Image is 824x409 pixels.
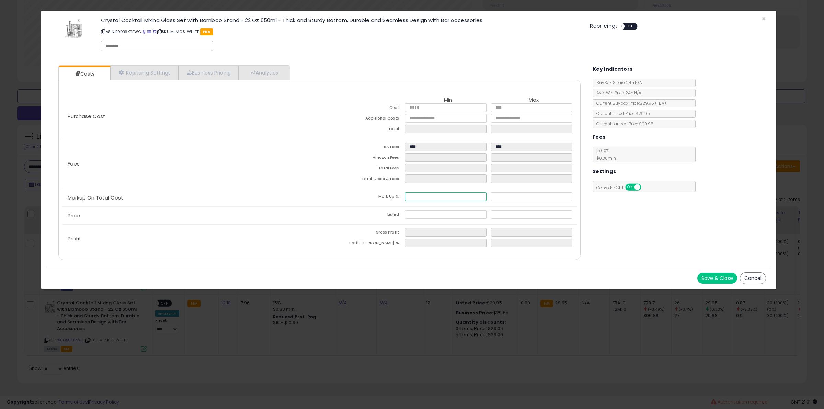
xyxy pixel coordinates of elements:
[147,29,151,34] a: All offer listings
[319,164,405,174] td: Total Fees
[319,143,405,153] td: FBA Fees
[319,228,405,239] td: Gross Profit
[593,167,616,176] h5: Settings
[142,29,146,34] a: BuyBox page
[152,29,156,34] a: Your listing only
[319,103,405,114] td: Cost
[593,100,666,106] span: Current Buybox Price:
[593,155,616,161] span: $0.30 min
[62,161,319,167] p: Fees
[593,148,616,161] span: 15.00 %
[62,213,319,218] p: Price
[593,185,650,191] span: Consider CPT:
[593,90,641,96] span: Avg. Win Price 24h: N/A
[640,184,651,190] span: OFF
[200,28,213,35] span: FBA
[593,121,653,127] span: Current Landed Price: $29.95
[319,153,405,164] td: Amazon Fees
[319,192,405,203] td: Mark Up %
[65,18,82,38] img: 41ITRxGMmpL._SL60_.jpg
[762,14,766,24] span: ×
[62,236,319,241] p: Profit
[319,125,405,135] td: Total
[697,273,737,284] button: Save & Close
[59,67,110,81] a: Costs
[593,111,650,116] span: Current Listed Price: $29.95
[238,66,289,80] a: Analytics
[590,23,617,29] h5: Repricing:
[626,184,634,190] span: ON
[319,174,405,185] td: Total Costs & Fees
[655,100,666,106] span: ( FBA )
[101,26,580,37] p: ASIN: B0DB6KTPWC | SKU: M-MGS-WHITE
[110,66,178,80] a: Repricing Settings
[62,195,319,201] p: Markup On Total Cost
[491,97,577,103] th: Max
[593,80,642,86] span: BuyBox Share 24h: N/A
[178,66,238,80] a: Business Pricing
[405,97,491,103] th: Min
[101,18,580,23] h3: Crystal Cocktail Mixing Glass Set with Bamboo Stand - 22 Oz 650ml - Thick and Sturdy Bottom, Dura...
[62,114,319,119] p: Purchase Cost
[319,239,405,249] td: Profit [PERSON_NAME] %
[319,210,405,221] td: Listed
[740,272,766,284] button: Cancel
[319,114,405,125] td: Additional Costs
[593,133,606,141] h5: Fees
[640,100,666,106] span: $29.95
[593,65,633,73] h5: Key Indicators
[625,24,636,30] span: OFF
